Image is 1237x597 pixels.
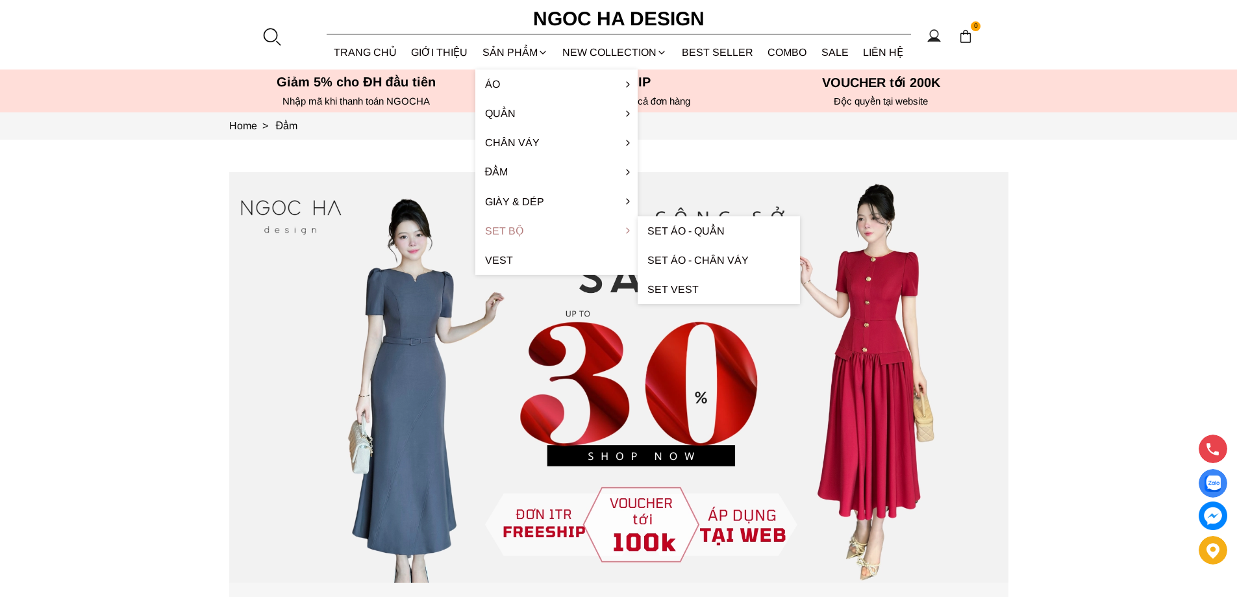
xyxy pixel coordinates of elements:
a: Link to Đầm [276,120,298,131]
a: Quần [475,99,638,128]
a: Giày & Dép [475,187,638,216]
a: Display image [1199,469,1227,498]
a: Đầm [475,157,638,186]
a: BEST SELLER [675,35,761,70]
a: Set Bộ [475,216,638,246]
a: Set Áo - Chân váy [638,246,800,275]
a: TRANG CHỦ [327,35,405,70]
h5: VOUCHER tới 200K [754,75,1008,90]
div: SẢN PHẨM [475,35,556,70]
a: GIỚI THIỆU [404,35,475,70]
a: Áo [475,70,638,99]
img: img-CART-ICON-ksit0nf1 [958,29,973,44]
a: Set Vest [638,275,800,304]
font: Nhập mã khi thanh toán NGOCHA [282,95,430,107]
a: Chân váy [475,128,638,157]
a: LIÊN HỆ [856,35,911,70]
a: Vest [475,246,638,275]
a: SALE [814,35,856,70]
h6: Độc quyền tại website [754,95,1008,107]
img: Display image [1205,476,1221,492]
span: > [257,120,273,131]
a: Link to Home [229,120,276,131]
a: Set Áo - Quần [638,216,800,246]
a: Combo [760,35,814,70]
span: 0 [971,21,981,32]
a: NEW COLLECTION [555,35,675,70]
a: messenger [1199,502,1227,530]
a: Ngoc Ha Design [521,3,716,34]
font: Giảm 5% cho ĐH đầu tiên [277,75,436,89]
